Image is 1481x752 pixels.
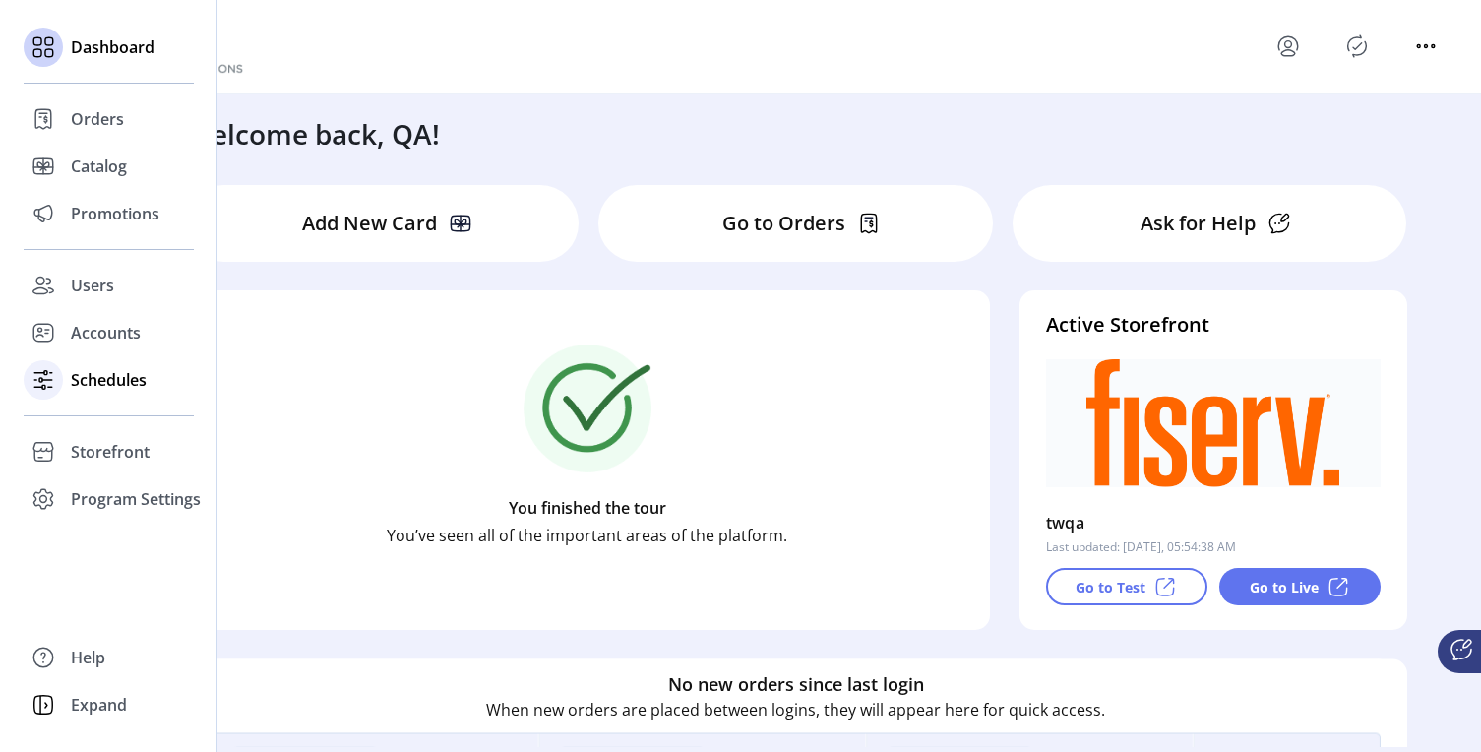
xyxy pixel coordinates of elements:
span: Schedules [71,368,147,392]
h6: No new orders since last login [668,671,924,698]
span: Orders [71,107,124,131]
button: Publisher Panel [1341,31,1373,62]
span: Storefront [71,440,150,464]
span: Promotions [71,202,159,225]
p: Go to Test [1076,577,1145,597]
p: twqa [1046,507,1085,538]
span: Catalog [71,155,127,178]
p: When new orders are placed between logins, they will appear here for quick access. [486,698,1105,721]
span: Users [71,274,114,297]
p: Last updated: [DATE], 05:54:38 AM [1046,538,1236,556]
p: You’ve seen all of the important areas of the platform. [387,524,787,547]
p: You finished the tour [509,496,666,520]
p: Add New Card [302,209,437,238]
p: Go to Orders [722,209,845,238]
span: Help [71,646,105,669]
span: Expand [71,693,127,717]
button: menu [1410,31,1442,62]
span: Dashboard [71,35,154,59]
span: Program Settings [71,487,201,511]
button: menu [1272,31,1304,62]
p: Ask for Help [1141,209,1256,238]
h4: Active Storefront [1046,310,1381,340]
h3: Welcome back, QA! [186,113,440,155]
span: Accounts [71,321,141,345]
p: Go to Live [1250,577,1319,597]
